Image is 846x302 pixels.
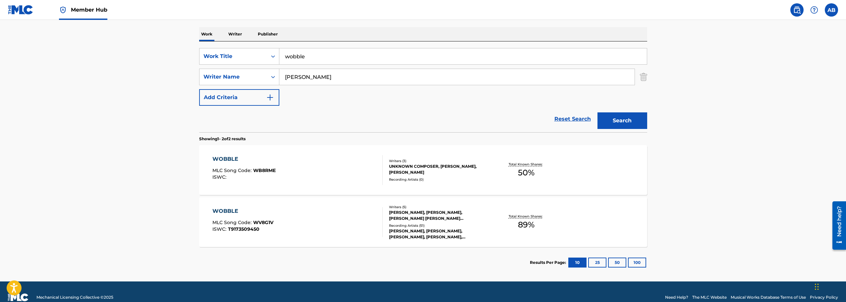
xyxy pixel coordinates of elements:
[568,258,587,268] button: 10
[509,162,544,167] p: Total Known Shares:
[199,197,647,247] a: WOBBLEMLC Song Code:WV8G1VISWC:T9173509450Writers (5)[PERSON_NAME], [PERSON_NAME], [PERSON_NAME] ...
[212,219,253,225] span: MLC Song Code :
[597,112,647,129] button: Search
[389,158,489,163] div: Writers ( 3 )
[212,174,228,180] span: ISWC :
[815,277,819,297] div: Drag
[810,6,818,14] img: help
[640,69,647,85] img: Delete Criterion
[389,223,489,228] div: Recording Artists ( 51 )
[551,112,594,126] a: Reset Search
[59,6,67,14] img: Top Rightsholder
[266,93,274,101] img: 9d2ae6d4665cec9f34b9.svg
[509,214,544,219] p: Total Known Shares:
[199,145,647,195] a: WOBBLEMLC Song Code:WB8RMEISWC:Writers (3)UNKNOWN COMPOSER, [PERSON_NAME], [PERSON_NAME]Recording...
[253,167,276,173] span: WB8RME
[228,226,259,232] span: T9173509450
[530,260,568,266] p: Results Per Page:
[628,258,646,268] button: 100
[212,155,276,163] div: WOBBLE
[212,167,253,173] span: MLC Song Code :
[203,52,263,60] div: Work Title
[199,27,214,41] p: Work
[518,167,535,179] span: 50 %
[212,226,228,232] span: ISWC :
[790,3,804,17] a: Public Search
[518,219,535,231] span: 89 %
[389,163,489,175] div: UNKNOWN COMPOSER, [PERSON_NAME], [PERSON_NAME]
[256,27,280,41] p: Publisher
[731,294,806,300] a: Musical Works Database Terms of Use
[810,294,838,300] a: Privacy Policy
[8,5,33,15] img: MLC Logo
[808,3,821,17] div: Help
[389,205,489,210] div: Writers ( 5 )
[825,3,838,17] div: User Menu
[793,6,801,14] img: search
[8,293,28,301] img: logo
[226,27,244,41] p: Writer
[608,258,626,268] button: 50
[389,210,489,221] div: [PERSON_NAME], [PERSON_NAME], [PERSON_NAME] [PERSON_NAME] [PERSON_NAME] [PERSON_NAME] [PERSON_NAME]
[199,89,279,106] button: Add Criteria
[253,219,273,225] span: WV8G1V
[71,6,107,14] span: Member Hub
[389,177,489,182] div: Recording Artists ( 0 )
[199,136,246,142] p: Showing 1 - 2 of 2 results
[389,228,489,240] div: [PERSON_NAME], [PERSON_NAME], [PERSON_NAME], [PERSON_NAME], [PERSON_NAME]
[212,207,273,215] div: WOBBLE
[827,199,846,252] iframe: Resource Center
[36,294,113,300] span: Mechanical Licensing Collective © 2025
[199,48,647,132] form: Search Form
[665,294,688,300] a: Need Help?
[692,294,727,300] a: The MLC Website
[588,258,606,268] button: 25
[813,270,846,302] iframe: Chat Widget
[203,73,263,81] div: Writer Name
